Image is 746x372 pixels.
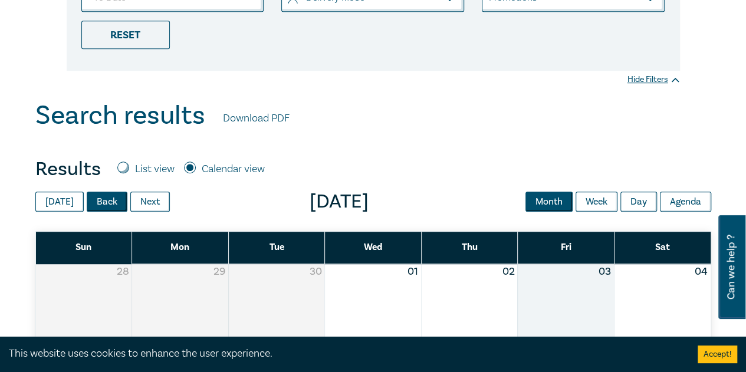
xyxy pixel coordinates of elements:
[462,241,478,253] span: Thu
[223,111,290,126] a: Download PDF
[87,192,127,212] button: Back
[694,264,707,279] button: 04
[35,100,205,131] h1: Search results
[202,162,265,177] label: Calendar view
[117,264,129,279] button: 28
[81,21,170,49] div: Reset
[35,192,84,212] button: [DATE]
[130,192,170,212] button: Next
[620,192,657,212] button: Day
[269,241,284,253] span: Tue
[655,241,670,253] span: Sat
[170,190,509,213] span: [DATE]
[660,192,711,212] button: Agenda
[9,346,680,361] div: This website uses cookies to enhance the user experience.
[213,264,225,279] button: 29
[502,264,515,279] button: 02
[725,222,737,312] span: Can we help ?
[525,192,573,212] button: Month
[170,241,189,253] span: Mon
[576,192,617,212] button: Week
[561,241,571,253] span: Fri
[407,264,418,279] button: 01
[627,74,680,85] div: Hide Filters
[75,241,91,253] span: Sun
[599,264,611,279] button: 03
[364,241,382,253] span: Wed
[35,157,101,181] h4: Results
[698,345,737,363] button: Accept cookies
[135,162,175,177] label: List view
[310,264,322,279] button: 30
